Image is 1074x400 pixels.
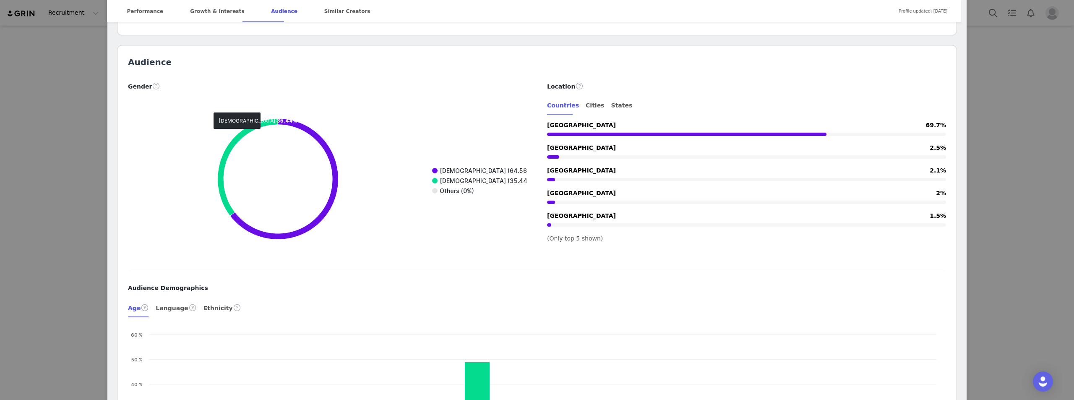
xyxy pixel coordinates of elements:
text: Others (0%) [440,187,474,194]
span: [GEOGRAPHIC_DATA] [547,212,616,219]
body: Rich Text Area. Press ALT-0 for help. [7,7,344,16]
text: 50 % [131,357,143,363]
span: [GEOGRAPHIC_DATA] [547,167,616,174]
div: Countries [547,96,579,115]
span: [GEOGRAPHIC_DATA] [547,144,616,151]
div: Cities [586,96,604,115]
span: Profile updated: [DATE] [899,2,947,21]
text: 60 % [131,332,143,338]
div: Language [156,298,196,318]
h2: Audience [128,56,946,68]
div: Age [128,298,149,318]
span: 2.5% [930,144,946,152]
span: 1.5% [930,212,946,220]
div: Open Intercom Messenger [1033,371,1053,392]
div: Gender [128,81,527,91]
div: Audience Demographics [128,284,946,293]
span: 69.7% [925,121,946,130]
text: [DEMOGRAPHIC_DATA] (64.56%) [440,167,534,174]
div: States [611,96,632,115]
text: 40 % [131,382,143,387]
span: [GEOGRAPHIC_DATA] [547,122,616,128]
span: (Only top 5 shown) [547,235,603,242]
span: [GEOGRAPHIC_DATA] [547,190,616,196]
span: 2.1% [930,166,946,175]
text: [DEMOGRAPHIC_DATA] (35.44%) [440,177,534,184]
span: 2% [936,189,946,198]
div: Ethnicity [203,298,241,318]
div: Location [547,81,946,91]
